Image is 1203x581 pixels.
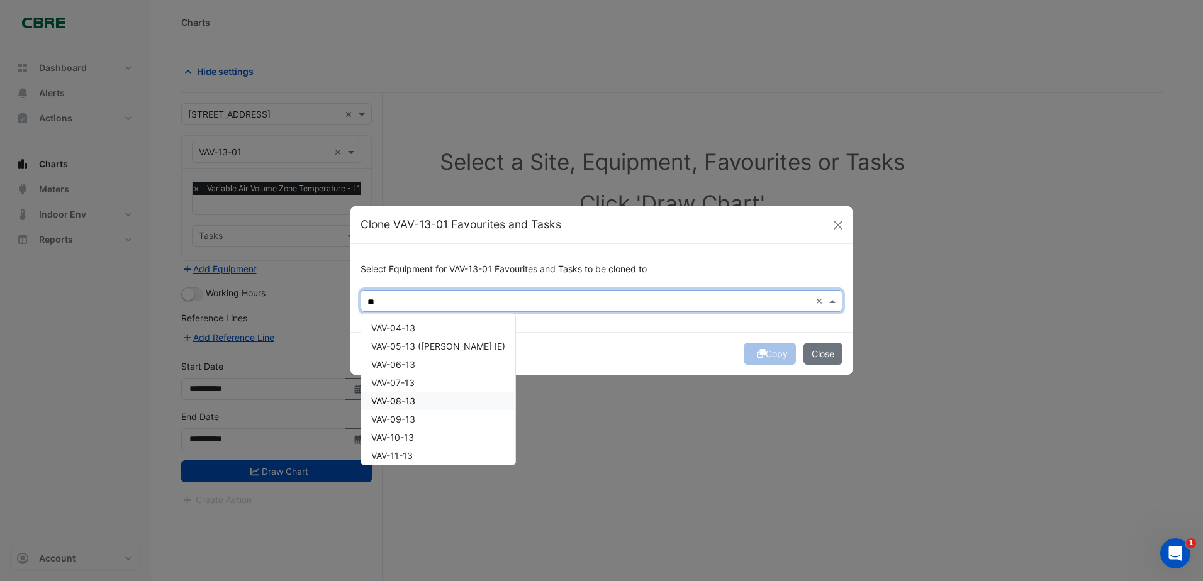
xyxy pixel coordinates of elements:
span: VAV-08-13 [371,396,415,406]
ng-dropdown-panel: Options list [361,313,516,465]
span: VAV-05-13 ([PERSON_NAME] IE) [371,341,505,351]
h5: Clone VAV-13-01 Favourites and Tasks [361,216,561,233]
button: Close [803,343,842,365]
span: VAV-04-13 [371,323,415,333]
span: 1 [1186,538,1196,548]
button: Close [829,216,848,235]
iframe: Intercom live chat [1160,538,1190,568]
span: Clear [815,294,826,307]
span: VAV-07-13 [371,377,415,388]
span: VAV-09-13 [371,414,415,424]
span: VAV-10-13 [371,432,414,443]
span: VAV-06-13 [371,359,415,370]
h6: Select Equipment for VAV-13-01 Favourites and Tasks to be cloned to [361,264,842,275]
span: VAV-11-13 [371,450,413,461]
